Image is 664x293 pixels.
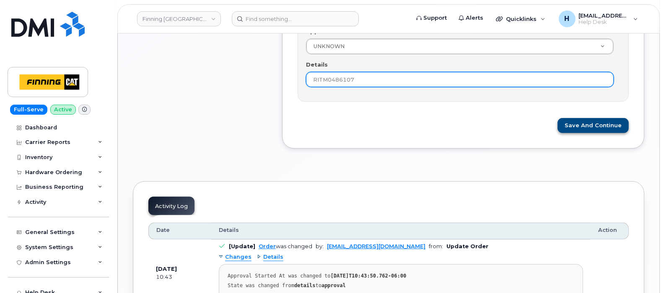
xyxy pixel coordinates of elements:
span: Alerts [466,14,483,22]
span: Changes [225,253,252,261]
span: Details [219,226,239,234]
span: Details [263,253,283,261]
input: Example: Jen Hahn via email, 4/7/2014 [306,72,614,87]
div: hakaur@dminc.com [553,10,644,27]
div: Quicklinks [490,10,551,27]
div: Approval Started At was changed to [228,273,574,279]
a: Finning Canada [137,11,221,26]
span: from: [429,243,443,249]
span: Quicklinks [506,15,537,22]
b: [DATE] [156,266,177,272]
div: State was changed from to [228,283,574,289]
input: Find something... [232,11,359,26]
strong: approval [322,283,346,288]
button: Save and Continue [558,118,629,134]
b: [Update] [229,243,255,249]
span: Date [156,226,170,234]
label: Details [306,61,328,69]
span: UNKNOWN [314,43,345,49]
span: [EMAIL_ADDRESS][DOMAIN_NAME] [579,12,629,19]
span: Support [423,14,447,22]
strong: [DATE]T10:43:50.762-06:00 [331,273,407,279]
div: was changed [259,243,312,249]
a: Support [410,10,453,26]
span: Help Desk [579,19,629,26]
span: H [565,14,570,24]
a: Alerts [453,10,489,26]
strong: details [294,283,316,288]
a: [EMAIL_ADDRESS][DOMAIN_NAME] [327,243,425,249]
b: Update Order [446,243,488,249]
th: Action [591,223,629,239]
a: UNKNOWN [306,39,613,54]
div: 10:43 [156,273,204,281]
span: by: [316,243,324,249]
a: Order [259,243,276,249]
